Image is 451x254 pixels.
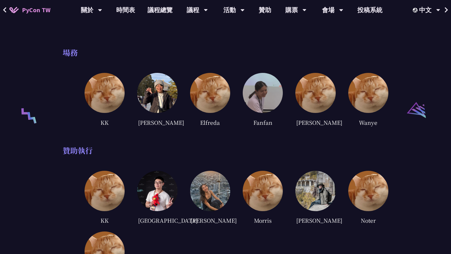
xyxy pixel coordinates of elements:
img: Kazan.cb0644c.jpg [137,171,177,211]
div: [PERSON_NAME] [295,118,335,127]
div: Noter [348,216,388,225]
a: PyCon TW [3,2,57,18]
div: 贊助執行 [63,146,388,155]
div: [GEOGRAPHIC_DATA] [137,216,177,225]
span: PyCon TW [22,5,50,15]
div: [PERSON_NAME] [295,216,335,225]
img: Ray.5e377e7.jpg [137,73,177,113]
img: default.0dba411.jpg [348,73,388,113]
div: Fanfan [243,118,283,127]
img: %E5%B0%8F%E5%82%91.8e41d4d.jpg [295,171,335,211]
img: Home icon of PyCon TW 2025 [9,7,19,13]
div: [PERSON_NAME] [190,216,230,225]
img: default.0dba411.jpg [190,73,230,113]
img: default.0dba411.jpg [295,73,335,113]
img: Fanfan.ef8c93f.jpg [243,73,283,113]
div: [PERSON_NAME] [137,118,177,127]
img: Tracy.bf8b182.jpg [190,171,230,211]
img: default.0dba411.jpg [85,171,125,211]
img: default.0dba411.jpg [243,171,283,211]
div: Elfreda [190,118,230,127]
div: KK [85,118,125,127]
div: Morris [243,216,283,225]
img: Locale Icon [413,8,419,13]
img: default.0dba411.jpg [85,73,125,113]
div: Wanye [348,118,388,127]
div: KK [85,216,125,225]
div: 場務 [63,48,388,57]
img: default.0dba411.jpg [348,171,388,211]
